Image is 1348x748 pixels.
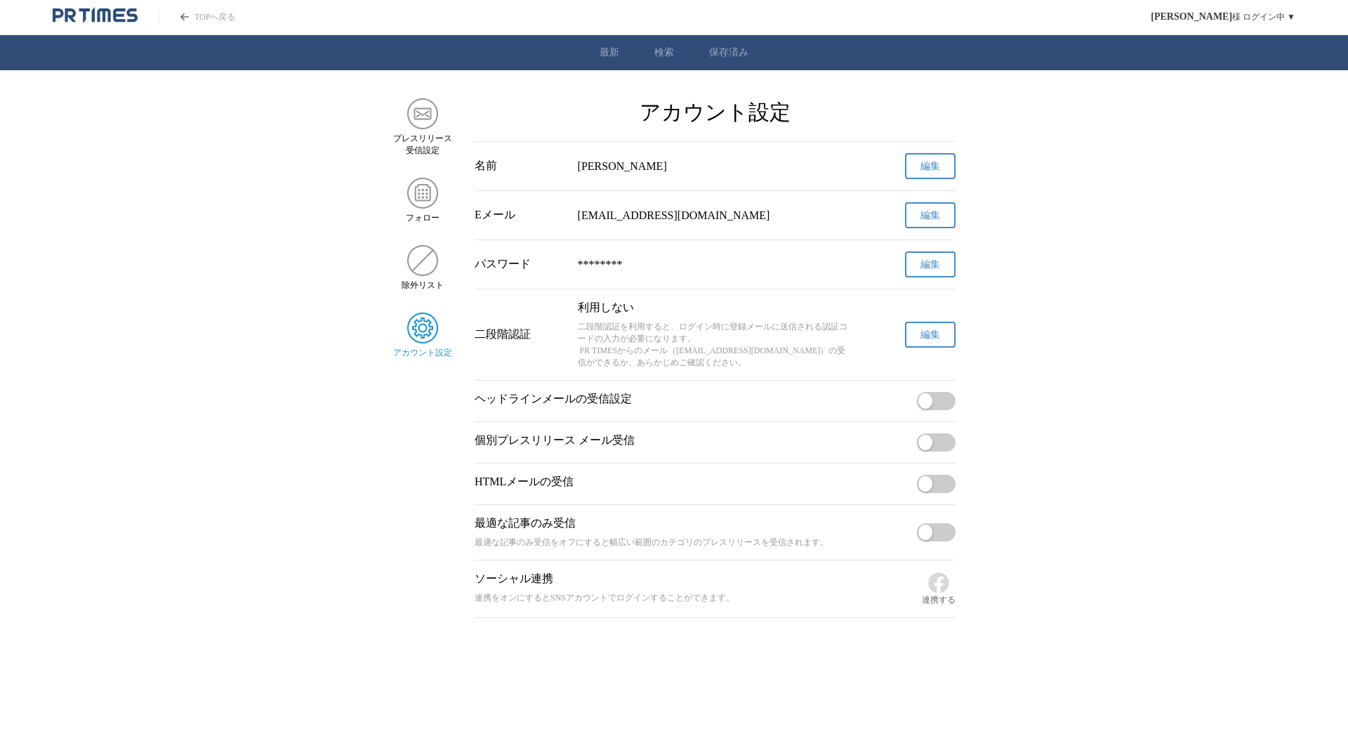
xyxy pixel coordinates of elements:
p: 連携をオンにするとSNSアカウントでログインすることができます。 [475,592,916,604]
div: [EMAIL_ADDRESS][DOMAIN_NAME] [578,209,853,222]
a: プレスリリース 受信設定プレスリリース 受信設定 [392,98,452,157]
a: 保存済み [709,46,748,59]
nav: サイドメニュー [392,98,452,618]
span: 編集 [920,160,940,173]
div: パスワード [475,257,567,272]
img: Facebook [927,572,950,594]
button: 連携する [922,572,956,606]
span: プレスリリース 受信設定 [393,133,452,157]
span: 連携する [922,594,956,606]
a: アカウント設定アカウント設定 [392,313,452,359]
div: Eメール [475,208,567,223]
a: フォローフォロー [392,178,452,224]
p: 最適な記事のみ受信 [475,516,911,531]
div: 名前 [475,159,567,173]
span: 除外リスト [402,280,444,291]
img: フォロー [407,178,438,209]
a: PR TIMESのトップページはこちら [159,11,235,23]
a: PR TIMESのトップページはこちら [53,7,138,27]
h2: アカウント設定 [475,98,956,127]
p: HTMLメールの受信 [475,475,911,490]
span: 編集 [920,209,940,222]
p: 最適な記事のみ受信をオフにすると幅広い範囲のカテゴリのプレスリリースを受信されます。 [475,537,911,549]
img: 除外リスト [407,245,438,276]
button: 編集 [905,202,956,228]
button: 編集 [905,251,956,277]
p: ヘッドラインメールの受信設定 [475,392,911,407]
p: 個別プレスリリース メール受信 [475,433,911,448]
p: 二段階認証を利用すると、ログイン時に登録メールに送信される認証コードの入力が必要になります。 PR TIMESからのメール（[EMAIL_ADDRESS][DOMAIN_NAME]）の受信ができ... [578,321,853,369]
span: アカウント設定 [393,347,452,359]
span: 編集 [920,258,940,271]
p: 利用しない [578,301,853,315]
span: フォロー [406,212,440,224]
div: 二段階認証 [475,327,567,342]
button: 編集 [905,153,956,179]
a: 最新 [600,46,619,59]
a: 検索 [654,46,674,59]
span: 編集 [920,329,940,341]
p: ソーシャル連携 [475,572,916,586]
img: プレスリリース 受信設定 [407,98,438,129]
button: 編集 [905,322,956,348]
a: 除外リスト除外リスト [392,245,452,291]
span: [PERSON_NAME] [1151,11,1232,22]
img: アカウント設定 [407,313,438,343]
div: [PERSON_NAME] [578,160,853,173]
